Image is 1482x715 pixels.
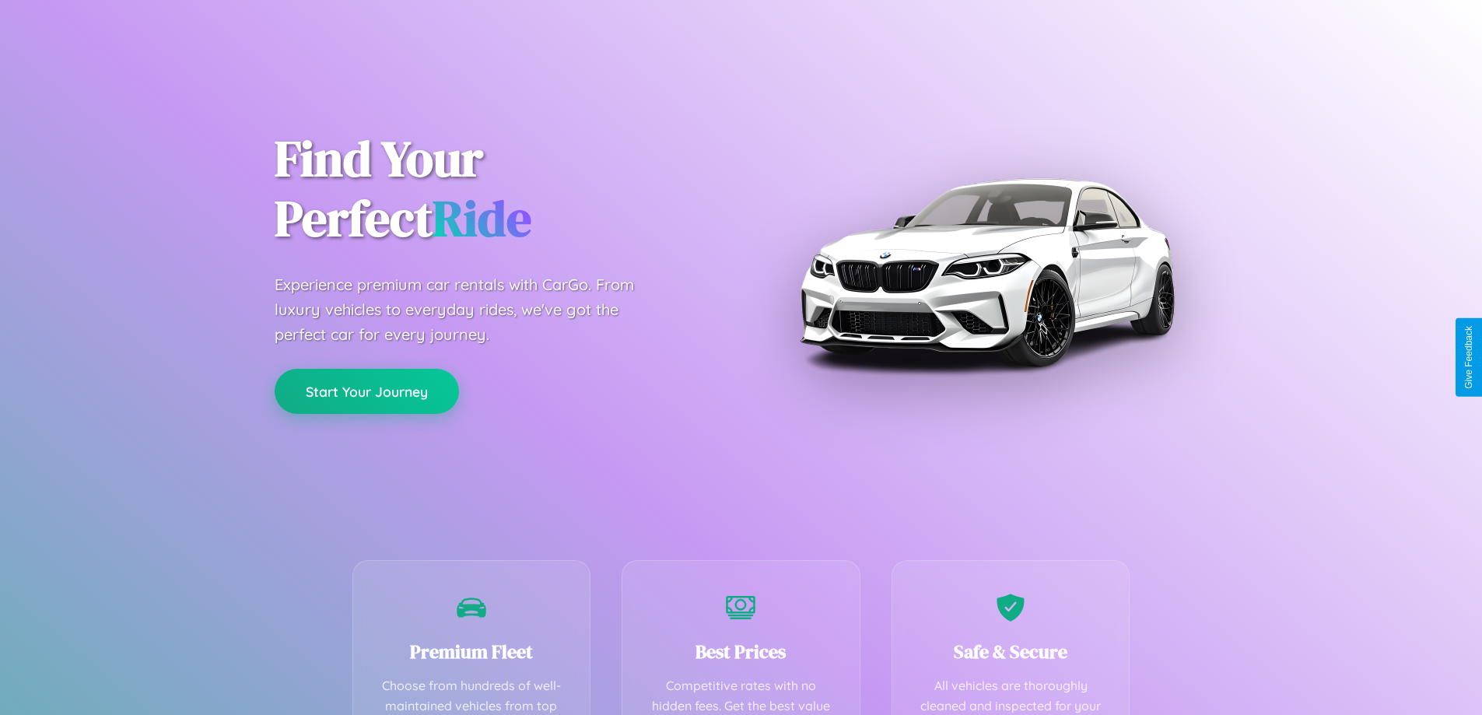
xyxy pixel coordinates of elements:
p: Experience premium car rentals with CarGo. From luxury vehicles to everyday rides, we've got the ... [275,272,664,347]
div: Give Feedback [1463,326,1474,389]
img: Premium BMW car rental vehicle [792,78,1181,467]
h3: Premium Fleet [377,639,567,664]
span: Ride [433,184,531,252]
h3: Best Prices [646,639,836,664]
h1: Find Your Perfect [275,129,718,249]
h3: Safe & Secure [916,639,1106,664]
button: Start Your Journey [275,369,459,414]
